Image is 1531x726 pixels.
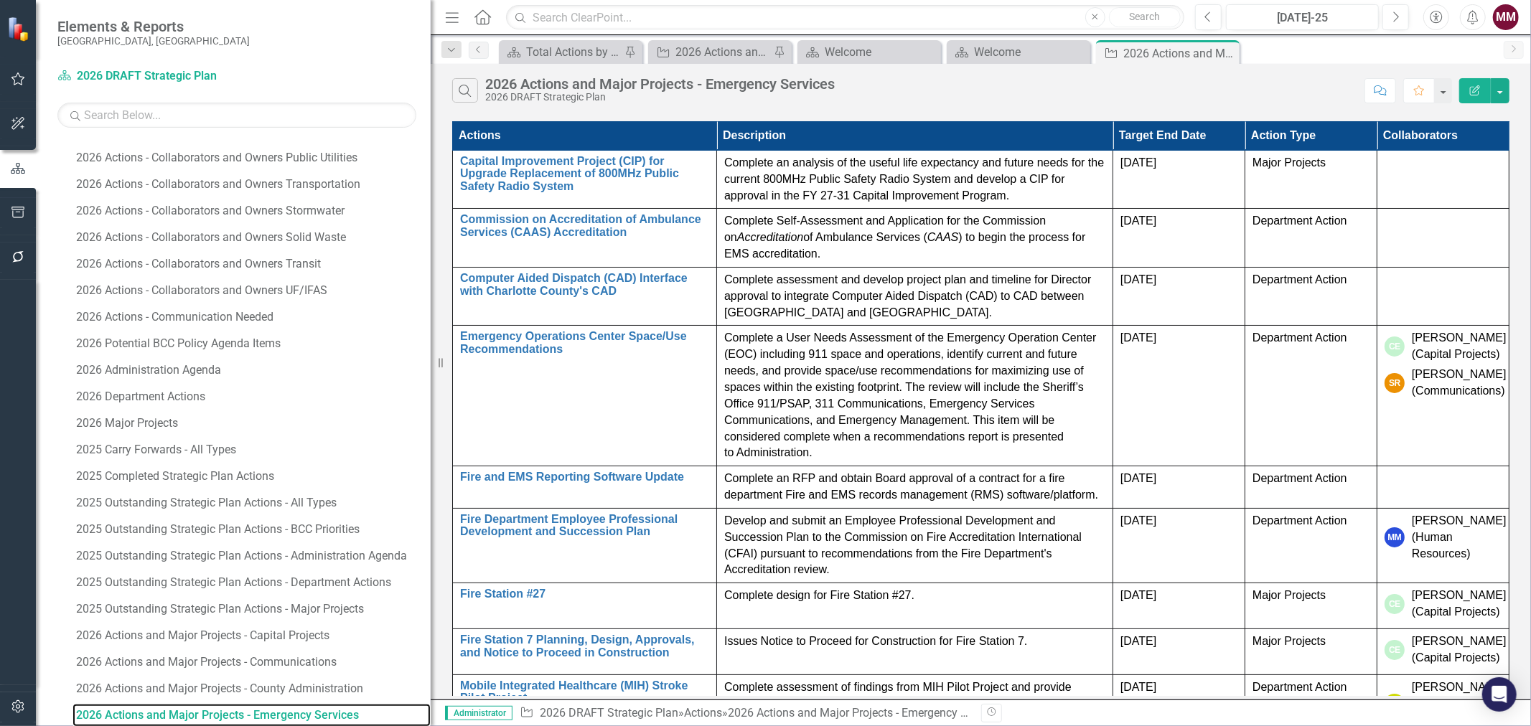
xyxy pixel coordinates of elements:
[1412,633,1507,666] div: [PERSON_NAME] (Capital Projects)
[724,272,1105,321] p: Complete assessment and develop project plan and timeline for Director approval to integrate Comp...
[927,231,959,243] em: CAAS
[76,364,431,377] div: 2026 Administration Agenda
[76,337,431,350] div: 2026 Potential BCC Policy Agenda Items
[453,583,717,629] td: Double-Click to Edit Right Click for Context Menu
[485,92,835,103] div: 2026 DRAFT Strategic Plan
[453,209,717,268] td: Double-Click to Edit Right Click for Context Menu
[1113,209,1245,268] td: Double-Click to Edit
[453,267,717,326] td: Double-Click to Edit Right Click for Context Menu
[1412,513,1507,562] div: [PERSON_NAME] (Human Resources)
[1253,273,1347,286] span: Department Action
[675,43,770,61] div: 2026 Actions and Major Projects - Communications
[1245,267,1377,326] td: Double-Click to Edit
[1120,156,1156,169] span: [DATE]
[724,513,1105,578] p: Develop and submit an Employee Professional Development and Succession Plan to the Commission on ...
[76,656,431,669] div: 2026 Actions and Major Projects - Communications
[453,628,717,674] td: Double-Click to Edit Right Click for Context Menu
[460,272,709,297] a: Computer Aided Dispatch (CAD) Interface with Charlotte County's CAD
[540,706,678,720] a: 2026 DRAFT Strategic Plan
[57,68,237,85] a: 2026 DRAFT Strategic Plan
[1245,150,1377,209] td: Double-Click to Edit
[7,16,33,42] img: ClearPoint Strategy
[453,508,717,583] td: Double-Click to Edit Right Click for Context Menu
[1226,4,1379,30] button: [DATE]-25
[1377,150,1509,209] td: Double-Click to Edit
[1385,694,1405,714] div: CH
[76,470,431,483] div: 2025 Completed Strategic Plan Actions
[72,651,431,674] a: 2026 Actions and Major Projects - Communications
[72,279,431,302] a: 2026 Actions - Collaborators and Owners UF/IFAS
[72,412,431,435] a: 2026 Major Projects
[724,588,1105,604] p: Complete design for Fire Station #27.
[1113,267,1245,326] td: Double-Click to Edit
[717,326,1113,466] td: Double-Click to Edit
[76,629,431,642] div: 2026 Actions and Major Projects - Capital Projects
[724,679,1105,712] p: Complete assessment of findings from MIH Pilot Project and provide recommendations to the Directo...
[1253,214,1347,227] span: Department Action
[76,443,431,456] div: 2025 Carry Forwards - All Types
[460,471,709,484] a: Fire and EMS Reporting Software Update
[1245,583,1377,629] td: Double-Click to Edit
[737,231,804,243] em: Accreditation
[76,311,431,324] div: 2026 Actions - Communication Needed
[1120,514,1156,527] span: [DATE]
[72,199,431,222] a: 2026 Actions - Collaborators and Owners Stormwater
[728,706,1003,720] div: 2026 Actions and Major Projects - Emergency Services
[724,330,1105,461] p: Complete a User Needs Assessment of the Emergency Operation Center (EOC) including 911 space and ...
[76,576,431,589] div: 2025 Outstanding Strategic Plan Actions - Department Actions
[76,178,431,191] div: 2026 Actions - Collaborators and Owners Transportation
[1113,583,1245,629] td: Double-Click to Edit
[724,155,1105,204] p: Complete an analysis of the useful life expectancy and future needs for the current 800MHz Public...
[72,146,431,169] a: 2026 Actions - Collaborators and Owners Public Utilities
[76,709,431,722] div: 2026 Actions and Major Projects - Emergency Services
[453,326,717,466] td: Double-Click to Edit Right Click for Context Menu
[1113,326,1245,466] td: Double-Click to Edit
[1120,273,1156,286] span: [DATE]
[717,209,1113,268] td: Double-Click to Edit
[1385,336,1405,357] div: CE
[1377,508,1509,583] td: Double-Click to Edit
[717,466,1113,509] td: Double-Click to Edit
[1123,44,1236,62] div: 2026 Actions and Major Projects - Emergency Services
[72,518,431,541] a: 2025 Outstanding Strategic Plan Actions - BCC Priorities
[1120,472,1156,484] span: [DATE]
[445,706,512,720] span: Administrator
[485,76,835,92] div: 2026 Actions and Major Projects - Emergency Services
[1129,11,1160,22] span: Search
[460,330,709,355] a: Emergency Operations Center Space/Use Recommendations
[1482,677,1517,712] div: Open Intercom Messenger
[1253,472,1347,484] span: Department Action
[1109,7,1181,27] button: Search
[1412,367,1507,400] div: [PERSON_NAME] (Communications)
[57,103,416,128] input: Search Below...
[76,523,431,536] div: 2025 Outstanding Strategic Plan Actions - BCC Priorities
[1120,635,1156,647] span: [DATE]
[453,466,717,509] td: Double-Click to Edit Right Click for Context Menu
[460,155,709,193] a: Capital Improvement Project (CIP) for Upgrade Replacement of 800MHz Public Safety Radio System
[72,173,431,196] a: 2026 Actions - Collaborators and Owners Transportation
[717,508,1113,583] td: Double-Click to Edit
[76,417,431,430] div: 2026 Major Projects
[825,43,937,61] div: Welcome
[684,706,722,720] a: Actions
[724,471,1105,504] p: Complete an RFP and obtain Board approval of a contract for a fire department Fire and EMS record...
[1245,508,1377,583] td: Double-Click to Edit
[1113,466,1245,509] td: Double-Click to Edit
[1253,635,1326,647] span: Major Projects
[717,267,1113,326] td: Double-Click to Edit
[1113,508,1245,583] td: Double-Click to Edit
[460,633,709,659] a: Fire Station 7 Planning, Design, Approvals, and Notice to Proceed in Construction
[1253,681,1347,693] span: Department Action
[724,213,1105,263] p: Complete Self-Assessment and Application for the Commission on of Ambulance Services ( ) to begin...
[1245,326,1377,466] td: Double-Click to Edit
[652,43,770,61] a: 2026 Actions and Major Projects - Communications
[76,496,431,509] div: 2025 Outstanding Strategic Plan Actions - All Types
[1377,209,1509,268] td: Double-Click to Edit
[1412,330,1507,363] div: [PERSON_NAME] (Capital Projects)
[717,583,1113,629] td: Double-Click to Edit
[72,465,431,488] a: 2025 Completed Strategic Plan Actions
[72,438,431,461] a: 2025 Carry Forwards - All Types
[76,682,431,695] div: 2026 Actions and Major Projects - County Administration
[526,43,621,61] div: Total Actions by Type
[1385,373,1405,393] div: SR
